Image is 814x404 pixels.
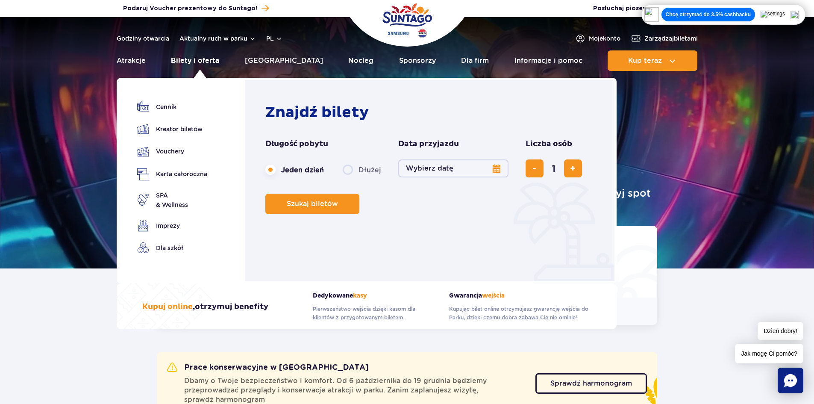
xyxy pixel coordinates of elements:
[628,57,662,65] span: Kup teraz
[117,50,146,71] a: Atrakcje
[353,292,367,299] span: kasy
[564,159,582,177] button: dodaj bilet
[265,161,324,179] label: Jeden dzień
[398,159,508,177] button: Wybierz datę
[117,34,169,43] a: Godziny otwarcia
[142,302,193,312] span: Kupuj online
[137,123,207,135] a: Kreator biletów
[137,101,207,113] a: Cennik
[461,50,489,71] a: Dla firm
[245,50,323,71] a: [GEOGRAPHIC_DATA]
[593,4,679,13] span: Posłuchaj piosenki
[265,139,598,214] form: Planowanie wizyty w Park of Poland
[449,305,591,322] p: Kupując bilet online otrzymujesz gwarancję wejścia do Parku, dzięki czemu dobra zabawa Cię nie om...
[544,158,564,179] input: liczba biletów
[348,50,373,71] a: Nocleg
[287,200,338,208] span: Szukaj biletów
[343,161,381,179] label: Dłużej
[449,292,591,299] strong: Gwarancja
[266,34,282,43] button: pl
[631,33,698,44] a: Zarządzajbiletami
[399,50,436,71] a: Sponsorzy
[589,34,620,43] span: Moje konto
[550,380,632,387] span: Sprawdź harmonogram
[123,4,257,13] span: Podaruj Voucher prezentowy do Suntago!
[137,220,207,232] a: Imprezy
[608,50,697,71] button: Kup teraz
[514,50,582,71] a: Informacje i pomoc
[758,322,803,340] span: Dzień dobry!
[179,35,256,42] button: Aktualny ruch w parku
[171,50,219,71] a: Bilety i oferta
[265,194,359,214] button: Szukaj biletów
[313,292,436,299] strong: Dedykowane
[123,3,269,14] a: Podaruj Voucher prezentowy do Suntago!
[265,139,328,149] span: Długość pobytu
[398,139,459,149] span: Data przyjazdu
[313,305,436,322] p: Pierwszeństwo wejścia dzięki kasom dla klientów z przygotowanym biletem.
[735,344,803,363] span: Jak mogę Ci pomóc?
[137,242,207,254] a: Dla szkół
[137,191,207,209] a: SPA& Wellness
[575,33,620,44] a: Mojekonto
[482,292,505,299] span: wejścia
[265,103,598,122] h2: Znajdź bilety
[156,191,188,209] span: SPA & Wellness
[535,373,647,394] a: Sprawdź harmonogram
[593,4,691,13] button: Posłuchaj piosenkiSuntago
[778,368,803,393] div: Chat
[137,168,207,180] a: Karta całoroczna
[526,159,544,177] button: usuń bilet
[526,139,572,149] span: Liczba osób
[142,302,268,312] h3: , otrzymuj benefity
[644,34,698,43] span: Zarządzaj biletami
[167,363,369,373] h2: Prace konserwacyjne w [GEOGRAPHIC_DATA]
[137,145,207,158] a: Vouchery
